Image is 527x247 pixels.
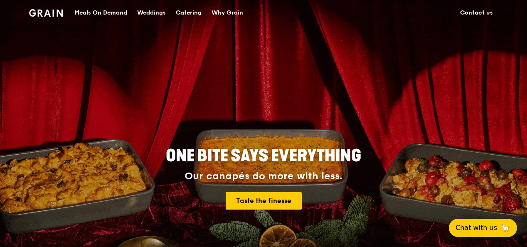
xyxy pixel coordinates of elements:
div: Why Grain [212,0,243,25]
a: Why Grain [207,0,248,25]
div: Meals On Demand [74,0,127,25]
a: Taste the finesse [226,192,302,210]
a: Catering [171,0,207,25]
a: Weddings [132,0,171,25]
a: Contact us [455,0,498,25]
button: Chat with us🦙 [449,219,517,237]
div: Our canapés do more with less. [114,170,413,182]
span: Chat with us [456,223,497,233]
span: ONE BITE SAYS EVERYTHING [166,146,361,166]
img: Grain [29,9,63,17]
div: Weddings [137,0,166,25]
div: Catering [176,0,202,25]
span: 🦙 [500,223,510,233]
